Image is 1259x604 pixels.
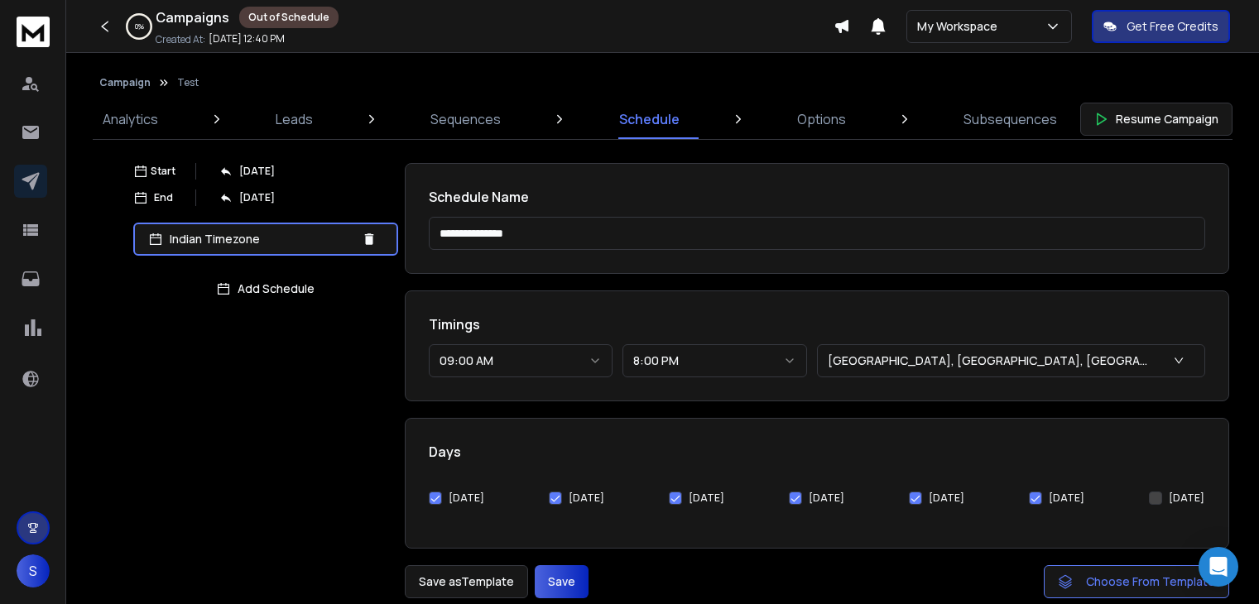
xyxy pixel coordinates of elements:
button: Save [535,565,589,598]
label: [DATE] [569,491,604,505]
button: Get Free Credits [1092,10,1230,43]
button: 8:00 PM [622,344,807,377]
a: Options [787,99,856,139]
button: S [17,554,50,587]
p: Sequences [430,109,501,129]
label: [DATE] [929,491,964,505]
a: Sequences [420,99,511,139]
a: Schedule [609,99,690,139]
button: 09:00 AM [429,344,613,377]
p: [DATE] 12:40 PM [209,32,285,46]
p: Indian Timezone [170,231,355,247]
h1: Campaigns [156,7,229,27]
button: Resume Campaign [1080,103,1233,136]
label: [DATE] [1169,491,1204,505]
div: Out of Schedule [239,7,339,28]
p: [DATE] [239,165,275,178]
p: [GEOGRAPHIC_DATA], [GEOGRAPHIC_DATA], [GEOGRAPHIC_DATA], [GEOGRAPHIC_DATA] (UTC+5:30) [828,352,1158,369]
div: Open Intercom Messenger [1199,547,1238,587]
a: Subsequences [954,99,1067,139]
p: Options [797,109,846,129]
button: Save asTemplate [405,565,528,598]
label: [DATE] [449,491,484,505]
label: [DATE] [809,491,844,505]
button: Add Schedule [133,272,398,305]
label: [DATE] [689,491,724,505]
p: My Workspace [917,18,1004,35]
a: Leads [266,99,323,139]
p: Analytics [103,109,158,129]
p: Schedule [619,109,680,129]
p: [DATE] [239,191,275,204]
img: logo [17,17,50,47]
label: [DATE] [1049,491,1084,505]
a: Analytics [93,99,168,139]
h1: Timings [429,314,1205,334]
p: 0 % [135,22,144,31]
span: Choose From Template [1086,573,1215,590]
button: Choose From Template [1044,565,1229,598]
p: End [154,191,173,204]
h1: Days [429,442,1205,462]
p: Start [151,165,175,178]
p: Get Free Credits [1127,18,1218,35]
h1: Schedule Name [429,187,1205,207]
p: Test [177,76,199,89]
button: Campaign [99,76,151,89]
p: Created At: [156,33,205,46]
p: Subsequences [963,109,1057,129]
p: Leads [276,109,313,129]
